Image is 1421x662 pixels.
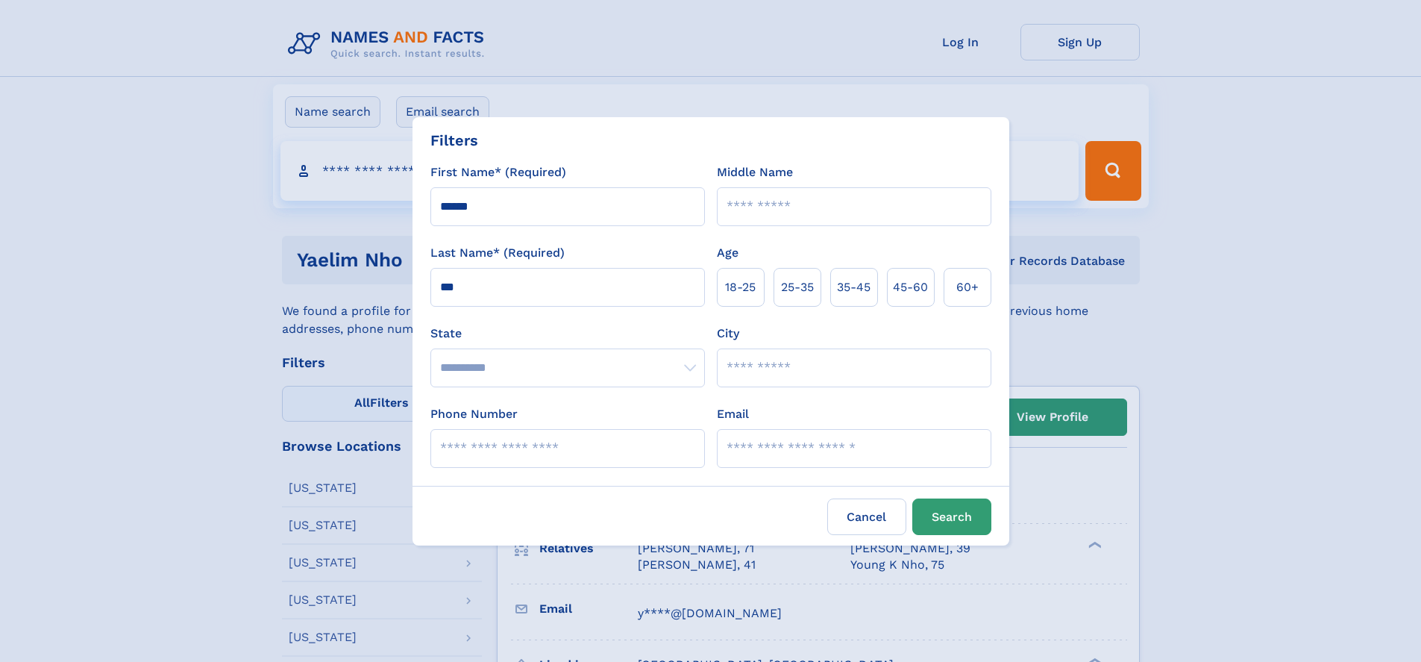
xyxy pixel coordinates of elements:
label: Email [717,405,749,423]
div: Filters [430,129,478,152]
label: Cancel [827,499,906,535]
span: 60+ [956,278,979,296]
span: 18‑25 [725,278,756,296]
span: 35‑45 [837,278,871,296]
label: Age [717,244,738,262]
label: City [717,325,739,343]
label: Middle Name [717,163,793,181]
label: Last Name* (Required) [430,244,565,262]
button: Search [912,499,991,535]
span: 45‑60 [893,278,928,296]
span: 25‑35 [781,278,814,296]
label: State [430,325,705,343]
label: Phone Number [430,405,518,423]
label: First Name* (Required) [430,163,566,181]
